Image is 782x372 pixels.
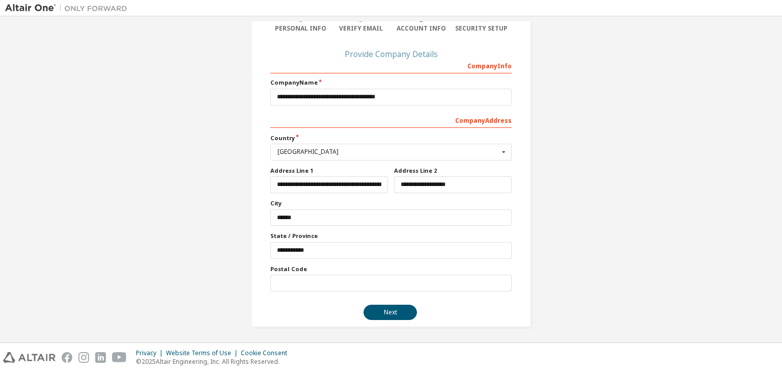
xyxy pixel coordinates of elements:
img: linkedin.svg [95,352,106,363]
div: Account Info [391,24,452,33]
label: Country [270,134,512,142]
img: Altair One [5,3,132,13]
label: Postal Code [270,265,512,273]
button: Next [364,305,417,320]
label: Address Line 2 [394,167,512,175]
div: [GEOGRAPHIC_DATA] [277,149,499,155]
div: Provide Company Details [270,51,512,57]
div: Cookie Consent [241,349,293,357]
label: City [270,199,512,207]
img: facebook.svg [62,352,72,363]
div: Privacy [136,349,166,357]
img: altair_logo.svg [3,352,55,363]
div: Security Setup [452,24,512,33]
div: Website Terms of Use [166,349,241,357]
div: Company Address [270,112,512,128]
label: Address Line 1 [270,167,388,175]
label: State / Province [270,232,512,240]
div: Verify Email [331,24,392,33]
img: instagram.svg [78,352,89,363]
div: Company Info [270,57,512,73]
p: © 2025 Altair Engineering, Inc. All Rights Reserved. [136,357,293,366]
img: youtube.svg [112,352,127,363]
div: Personal Info [270,24,331,33]
label: Company Name [270,78,512,87]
